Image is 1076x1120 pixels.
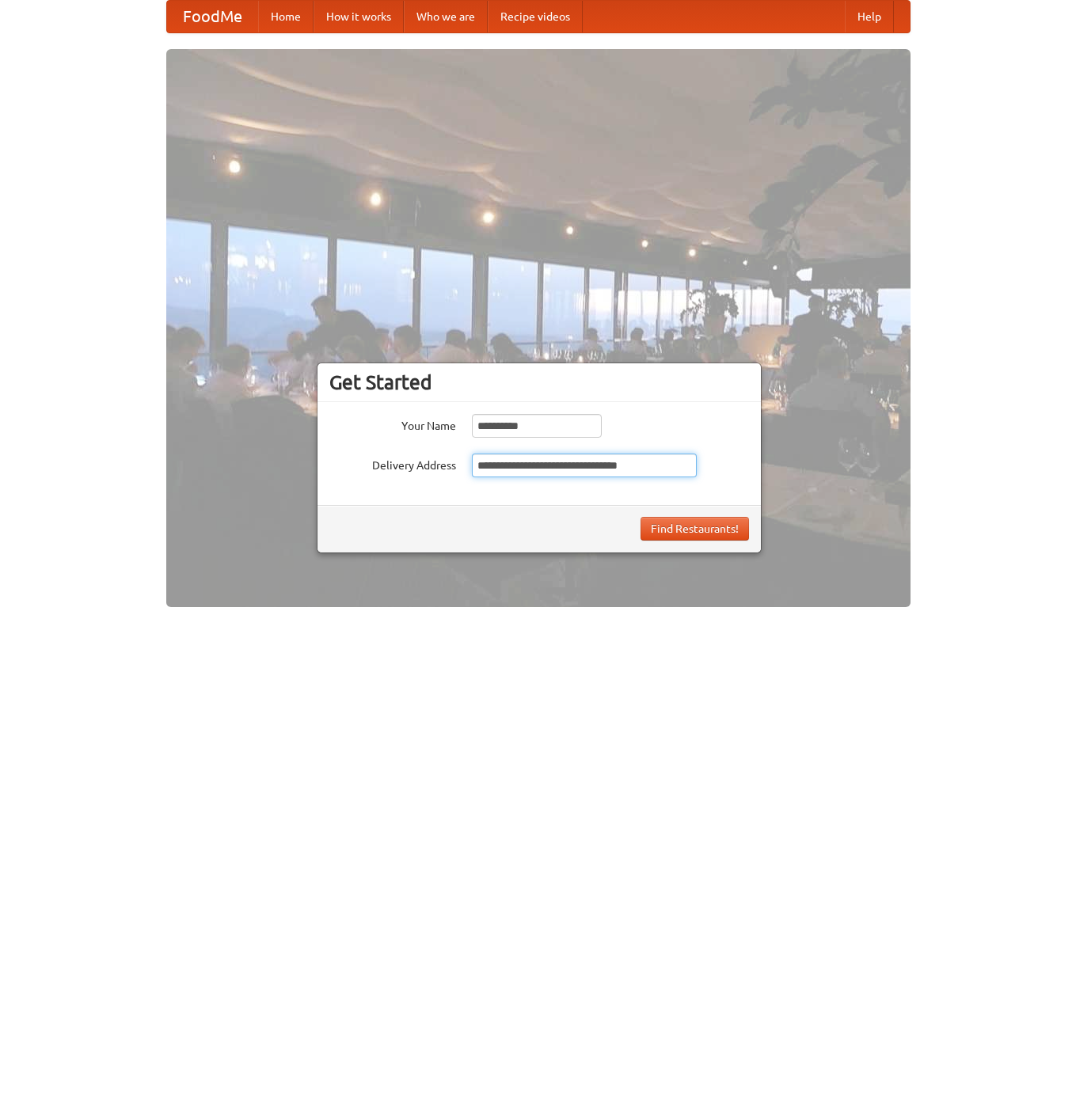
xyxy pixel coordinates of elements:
a: FoodMe [167,1,258,32]
a: Help [845,1,894,32]
a: How it works [314,1,404,32]
label: Your Name [329,414,456,434]
button: Find Restaurants! [641,517,749,541]
label: Delivery Address [329,454,456,473]
a: Who we are [404,1,488,32]
a: Home [258,1,314,32]
a: Recipe videos [488,1,583,32]
h3: Get Started [329,370,749,394]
